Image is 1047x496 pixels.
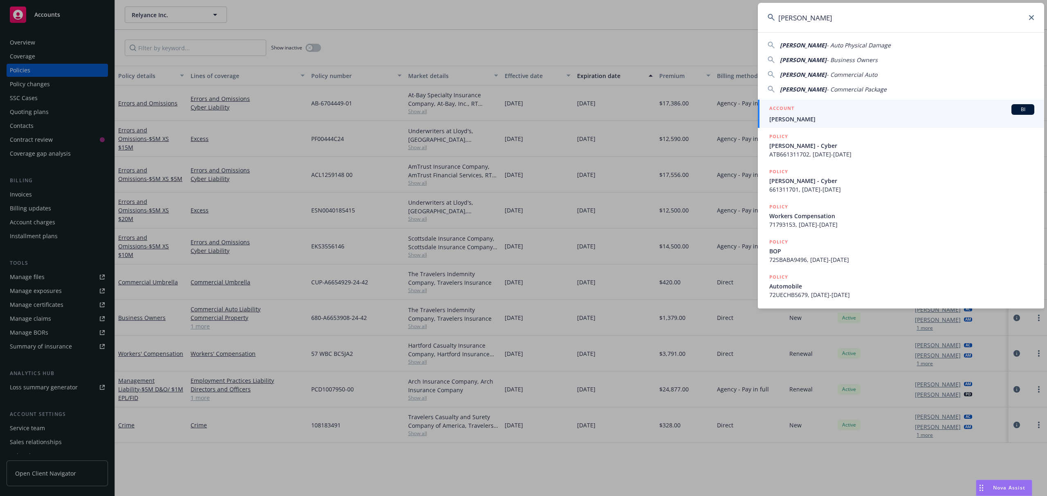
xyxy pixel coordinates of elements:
[769,132,788,141] h5: POLICY
[758,128,1044,163] a: POLICY[PERSON_NAME] - CyberATB661311702, [DATE]-[DATE]
[769,290,1034,299] span: 72UECHB5679, [DATE]-[DATE]
[769,247,1034,255] span: BOP
[769,282,1034,290] span: Automobile
[769,212,1034,220] span: Workers Compensation
[976,480,986,496] div: Drag to move
[827,71,877,78] span: - Commercial Auto
[769,141,1034,150] span: [PERSON_NAME] - Cyber
[769,203,788,211] h5: POLICY
[780,56,827,64] span: [PERSON_NAME]
[769,150,1034,159] span: ATB661311702, [DATE]-[DATE]
[993,484,1025,491] span: Nova Assist
[769,185,1034,194] span: 661311701, [DATE]-[DATE]
[758,163,1044,198] a: POLICY[PERSON_NAME] - Cyber661311701, [DATE]-[DATE]
[769,177,1034,185] span: [PERSON_NAME] - Cyber
[827,85,887,93] span: - Commercial Package
[827,41,891,49] span: - Auto Physical Damage
[1015,106,1031,113] span: BI
[769,273,788,281] h5: POLICY
[758,3,1044,32] input: Search...
[976,480,1032,496] button: Nova Assist
[769,238,788,246] h5: POLICY
[758,198,1044,233] a: POLICYWorkers Compensation71793153, [DATE]-[DATE]
[769,168,788,176] h5: POLICY
[769,104,794,114] h5: ACCOUNT
[780,85,827,93] span: [PERSON_NAME]
[769,115,1034,123] span: [PERSON_NAME]
[780,71,827,78] span: [PERSON_NAME]
[780,41,827,49] span: [PERSON_NAME]
[827,56,878,64] span: - Business Owners
[758,268,1044,304] a: POLICYAutomobile72UECHB5679, [DATE]-[DATE]
[769,255,1034,264] span: 72SBABA9496, [DATE]-[DATE]
[758,233,1044,268] a: POLICYBOP72SBABA9496, [DATE]-[DATE]
[758,100,1044,128] a: ACCOUNTBI[PERSON_NAME]
[769,220,1034,229] span: 71793153, [DATE]-[DATE]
